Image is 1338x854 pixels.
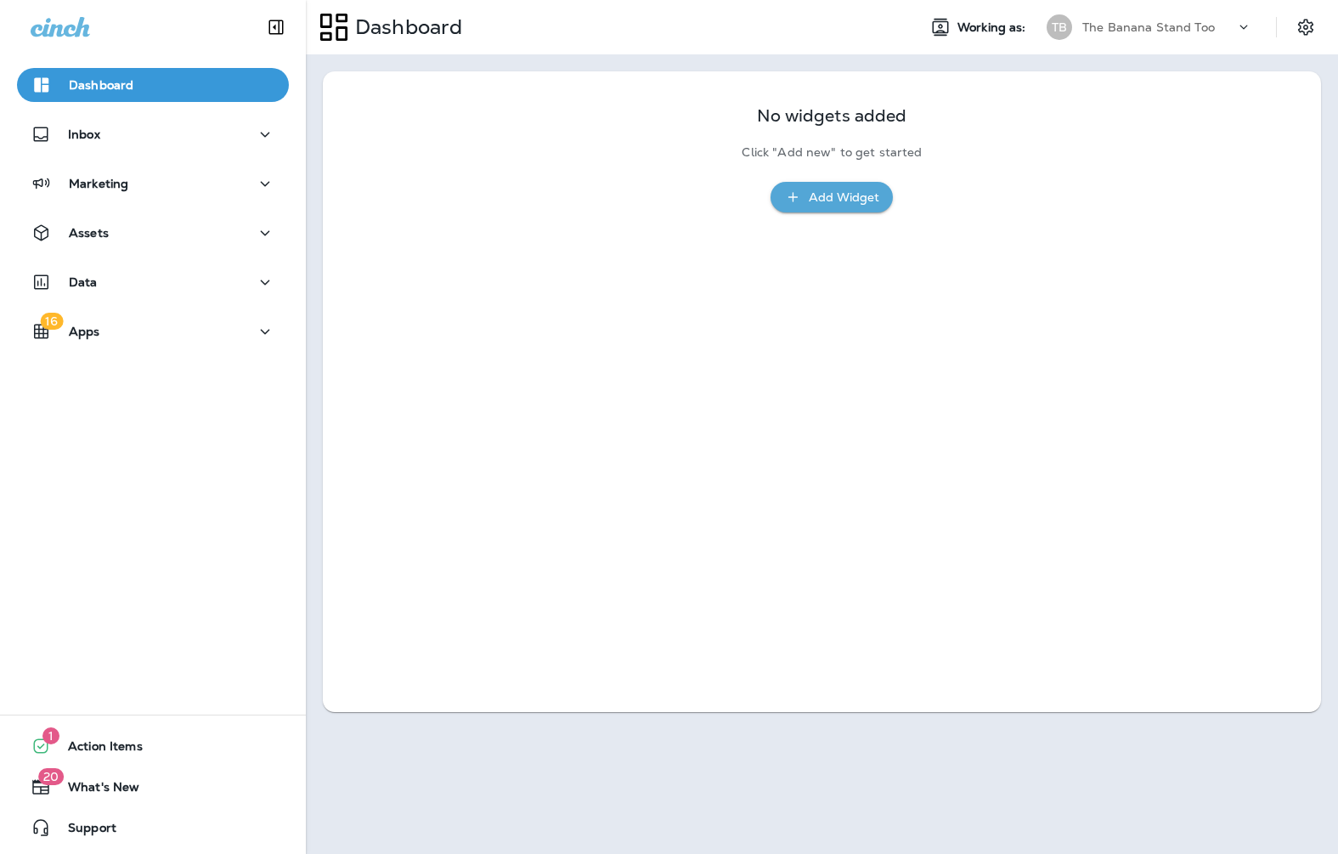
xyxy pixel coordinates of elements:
[42,727,59,744] span: 1
[17,811,289,845] button: Support
[38,768,64,785] span: 20
[252,10,300,44] button: Collapse Sidebar
[69,78,133,92] p: Dashboard
[742,145,922,160] p: Click "Add new" to get started
[69,325,100,338] p: Apps
[957,20,1030,35] span: Working as:
[809,187,879,208] div: Add Widget
[69,177,128,190] p: Marketing
[757,109,906,123] p: No widgets added
[17,265,289,299] button: Data
[771,182,893,213] button: Add Widget
[17,68,289,102] button: Dashboard
[69,226,109,240] p: Assets
[51,780,139,800] span: What's New
[51,821,116,841] span: Support
[1047,14,1072,40] div: TB
[17,167,289,201] button: Marketing
[17,770,289,804] button: 20What's New
[348,14,462,40] p: Dashboard
[51,739,143,760] span: Action Items
[1290,12,1321,42] button: Settings
[1082,20,1215,34] p: The Banana Stand Too
[17,729,289,763] button: 1Action Items
[17,216,289,250] button: Assets
[17,314,289,348] button: 16Apps
[17,117,289,151] button: Inbox
[68,127,100,141] p: Inbox
[69,275,98,289] p: Data
[40,313,63,330] span: 16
